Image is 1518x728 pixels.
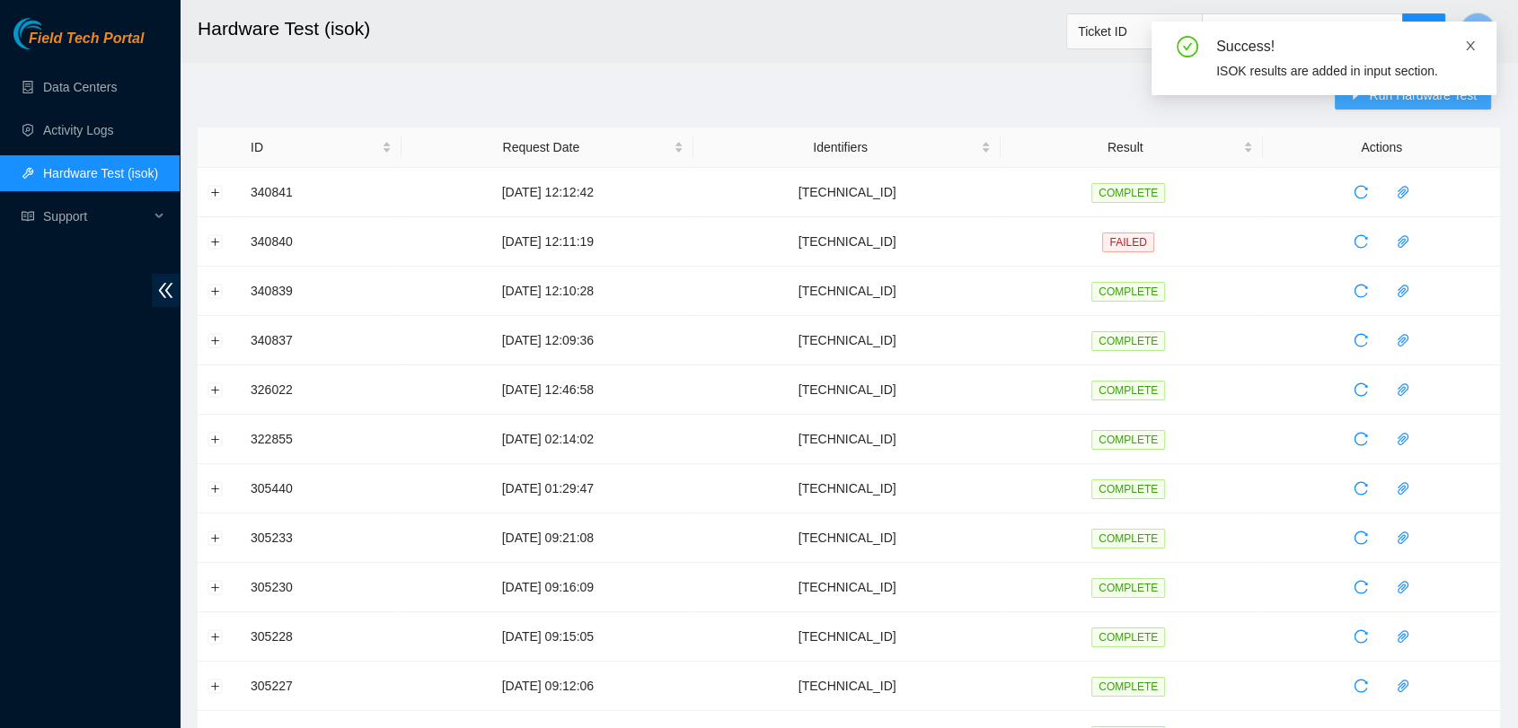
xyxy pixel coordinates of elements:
[1091,627,1165,647] span: COMPLETE
[1390,382,1417,397] span: paper-clip
[693,464,1001,513] td: [TECHNICAL_ID]
[402,464,693,513] td: [DATE] 01:29:47
[1347,629,1374,644] span: reload
[1390,679,1417,693] span: paper-clip
[693,513,1001,563] td: [TECHNICAL_ID]
[241,464,402,513] td: 305440
[1346,326,1375,355] button: reload
[241,513,402,563] td: 305233
[1390,580,1417,594] span: paper-clip
[208,382,223,397] button: Expand row
[1263,127,1500,168] th: Actions
[1389,375,1417,404] button: paper-clip
[1347,679,1374,693] span: reload
[29,31,144,48] span: Field Tech Portal
[1347,531,1374,545] span: reload
[402,365,693,415] td: [DATE] 12:46:58
[43,166,158,180] a: Hardware Test (isok)
[152,274,180,307] span: double-left
[1390,185,1417,199] span: paper-clip
[1347,333,1374,347] span: reload
[1091,529,1165,548] span: COMPLETE
[402,168,693,217] td: [DATE] 12:12:42
[1091,183,1165,203] span: COMPLETE
[13,18,91,49] img: Akamai Technologies
[1390,531,1417,545] span: paper-clip
[1177,36,1198,57] span: check-circle
[1347,481,1374,496] span: reload
[1346,375,1375,404] button: reload
[402,662,693,711] td: [DATE] 09:12:06
[1389,326,1417,355] button: paper-clip
[208,432,223,446] button: Expand row
[1390,284,1417,298] span: paper-clip
[241,267,402,316] td: 340839
[1202,13,1403,49] input: Enter text here...
[402,612,693,662] td: [DATE] 09:15:05
[1464,39,1477,52] span: close
[402,316,693,365] td: [DATE] 12:09:36
[1346,425,1375,453] button: reload
[1347,432,1374,446] span: reload
[1347,382,1374,397] span: reload
[1402,13,1445,49] button: search
[1390,234,1417,249] span: paper-clip
[208,185,223,199] button: Expand row
[241,316,402,365] td: 340837
[693,217,1001,267] td: [TECHNICAL_ID]
[22,210,34,223] span: read
[1460,13,1496,48] button: P
[1390,333,1417,347] span: paper-clip
[1346,622,1375,651] button: reload
[1389,573,1417,601] button: paper-clip
[1091,430,1165,450] span: COMPLETE
[1347,284,1374,298] span: reload
[1389,622,1417,651] button: paper-clip
[1091,677,1165,697] span: COMPLETE
[1389,178,1417,206] button: paper-clip
[1346,573,1375,601] button: reload
[1091,578,1165,598] span: COMPLETE
[43,80,117,94] a: Data Centers
[13,32,144,56] a: Akamai TechnologiesField Tech Portal
[208,481,223,496] button: Expand row
[1390,629,1417,644] span: paper-clip
[1102,232,1153,252] span: FAILED
[208,333,223,347] button: Expand row
[241,365,402,415] td: 326022
[208,284,223,298] button: Expand row
[208,531,223,545] button: Expand row
[1091,331,1165,351] span: COMPLETE
[1473,20,1483,42] span: P
[1091,381,1165,400] span: COMPLETE
[1346,523,1375,552] button: reload
[208,580,223,594] button: Expand row
[1091,479,1165,499] span: COMPLETE
[1347,580,1374,594] span: reload
[43,198,149,234] span: Support
[1389,276,1417,305] button: paper-clip
[402,563,693,612] td: [DATE] 09:16:09
[241,168,402,217] td: 340841
[241,217,402,267] td: 340840
[1346,276,1375,305] button: reload
[1346,178,1375,206] button: reload
[241,563,402,612] td: 305230
[1389,474,1417,503] button: paper-clip
[693,168,1001,217] td: [TECHNICAL_ID]
[1216,61,1475,81] div: ISOK results are added in input section.
[693,365,1001,415] td: [TECHNICAL_ID]
[693,662,1001,711] td: [TECHNICAL_ID]
[241,612,402,662] td: 305228
[1389,671,1417,700] button: paper-clip
[693,267,1001,316] td: [TECHNICAL_ID]
[1389,523,1417,552] button: paper-clip
[402,217,693,267] td: [DATE] 12:11:19
[693,612,1001,662] td: [TECHNICAL_ID]
[1091,282,1165,302] span: COMPLETE
[1389,425,1417,453] button: paper-clip
[208,234,223,249] button: Expand row
[208,629,223,644] button: Expand row
[241,662,402,711] td: 305227
[402,513,693,563] td: [DATE] 09:21:08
